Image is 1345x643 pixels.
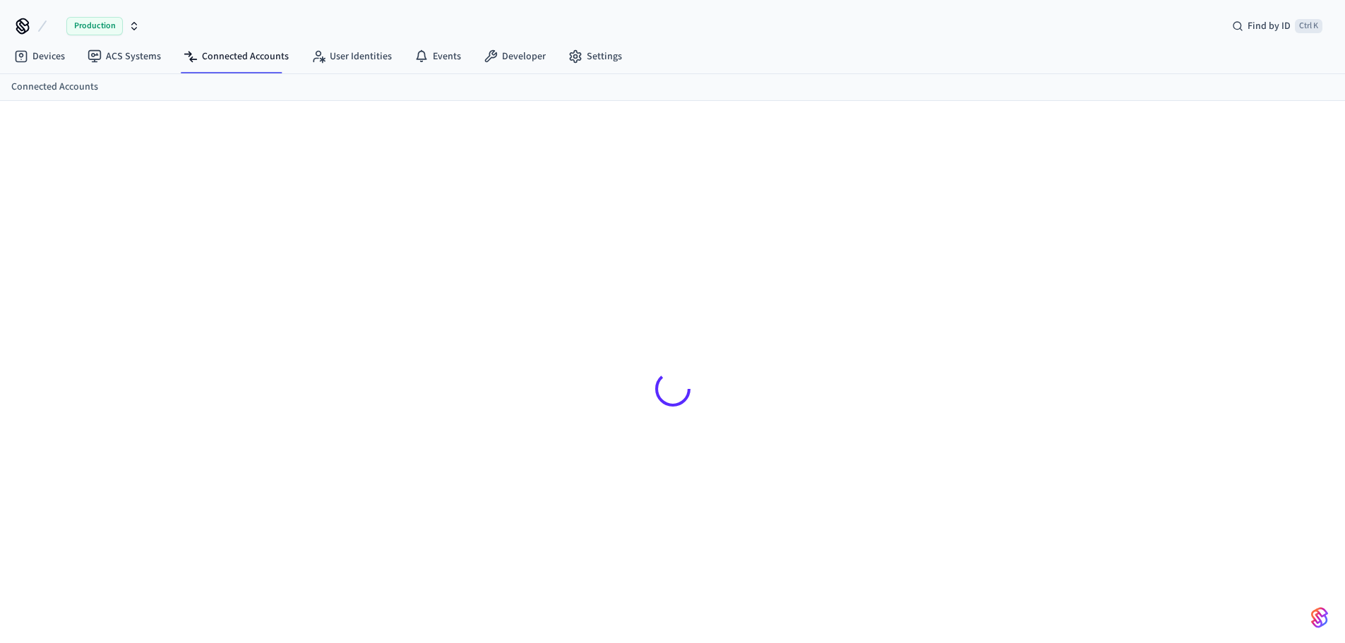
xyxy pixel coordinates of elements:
a: User Identities [300,44,403,69]
span: Ctrl K [1295,19,1322,33]
a: Connected Accounts [172,44,300,69]
a: Developer [472,44,557,69]
span: Production [66,17,123,35]
a: Settings [557,44,633,69]
a: ACS Systems [76,44,172,69]
a: Events [403,44,472,69]
a: Devices [3,44,76,69]
div: Find by IDCtrl K [1221,13,1334,39]
a: Connected Accounts [11,80,98,95]
span: Find by ID [1248,19,1291,33]
img: SeamLogoGradient.69752ec5.svg [1311,606,1328,629]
